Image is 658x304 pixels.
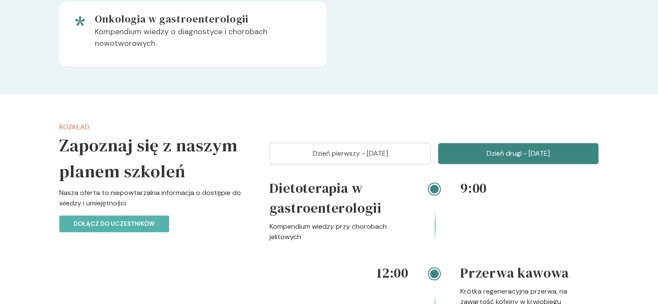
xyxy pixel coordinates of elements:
[377,263,408,282] font: 12:00
[59,188,241,208] font: Nasza oferta to niepowtarzalna informacja o dostępie do wiedzy i umiejętności
[270,143,431,164] button: Dzień pierwszy - [DATE]
[59,122,90,131] font: Rozkład
[95,12,248,26] font: Onkologia w gastroenterologii
[59,219,169,228] a: Dołącz do uczestników
[95,26,267,48] font: Kompendium wiedzy o diagnostyce i chorobach nowotworowych.
[313,149,388,158] font: Dzień pierwszy - [DATE]
[487,149,550,158] font: Dzień drugi - [DATE]
[270,222,387,241] font: Kompendium wiedzy przy chorobach jelitowych
[59,215,169,232] button: Dołącz do uczestników
[270,179,382,218] font: Dietoterapia w gastroenterologii
[74,220,155,227] font: Dołącz do uczestników
[460,179,487,198] font: 9:00
[59,134,238,183] font: Zapoznaj się z naszym planem szkoleń
[438,143,599,164] button: Dzień drugi - [DATE]
[460,263,569,282] font: Przerwa kawowa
